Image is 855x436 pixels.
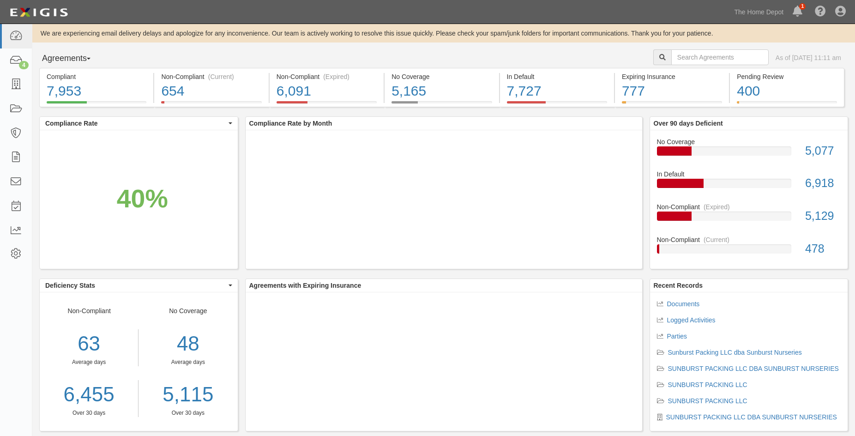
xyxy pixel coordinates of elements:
div: 654 [161,81,261,101]
div: 48 [145,329,230,358]
a: Non-Compliant(Current)654 [154,101,268,109]
div: 63 [40,329,138,358]
div: 777 [622,81,722,101]
div: 6,918 [798,175,848,192]
span: Deficiency Stats [45,281,226,290]
div: Pending Review [737,72,837,81]
div: (Current) [208,72,234,81]
div: Non-Compliant (Current) [161,72,261,81]
div: 7,727 [507,81,607,101]
div: In Default [650,170,848,179]
span: Compliance Rate [45,119,226,128]
a: Non-Compliant(Current)478 [657,235,841,261]
img: logo-5460c22ac91f19d4615b14bd174203de0afe785f0fc80cf4dbbc73dc1793850b.png [7,4,71,21]
a: Non-Compliant(Expired)5,129 [657,202,841,235]
a: In Default7,727 [500,101,614,109]
div: 6,091 [277,81,377,101]
div: 4 [19,61,29,69]
div: (Expired) [704,202,730,212]
div: 5,077 [798,143,848,159]
div: In Default [507,72,607,81]
a: 5,115 [145,380,230,409]
a: In Default6,918 [657,170,841,202]
a: Pending Review400 [730,101,844,109]
div: (Expired) [323,72,349,81]
b: Over 90 days Deficient [654,120,723,127]
div: 478 [798,241,848,257]
div: Non-Compliant [650,202,848,212]
div: 7,953 [47,81,146,101]
div: 40% [117,181,168,217]
div: Compliant [47,72,146,81]
button: Compliance Rate [40,117,238,130]
div: 5,165 [391,81,492,101]
button: Deficiency Stats [40,279,238,292]
div: 5,129 [798,208,848,224]
a: Compliant7,953 [39,101,153,109]
div: Expiring Insurance [622,72,722,81]
a: No Coverage5,165 [385,101,499,109]
a: SUNBURST PACKING LLC [668,381,747,388]
div: Non-Compliant (Expired) [277,72,377,81]
div: No Coverage [138,306,237,417]
div: Over 30 days [40,409,138,417]
div: Average days [145,358,230,366]
a: SUNBURST PACKING LLC DBA SUNBURST NURSERIES [666,413,837,421]
a: Non-Compliant(Expired)6,091 [270,101,384,109]
a: Expiring Insurance777 [615,101,729,109]
div: Average days [40,358,138,366]
b: Recent Records [654,282,703,289]
a: Sunburst Packing LLC dba Sunburst Nurseries [668,349,802,356]
div: No Coverage [391,72,492,81]
input: Search Agreements [671,49,769,65]
i: Help Center - Complianz [815,6,826,18]
div: 400 [737,81,837,101]
div: As of [DATE] 11:11 am [776,53,841,62]
div: No Coverage [650,137,848,146]
a: SUNBURST PACKING LLC DBA SUNBURST NURSERIES [668,365,839,372]
div: Non-Compliant [650,235,848,244]
div: Over 30 days [145,409,230,417]
div: (Current) [704,235,729,244]
a: Parties [667,333,687,340]
a: SUNBURST PACKING LLC [668,397,747,405]
a: No Coverage5,077 [657,137,841,170]
div: We are experiencing email delivery delays and apologize for any inconvenience. Our team is active... [32,29,855,38]
b: Compliance Rate by Month [249,120,332,127]
b: Agreements with Expiring Insurance [249,282,361,289]
a: Documents [667,300,700,308]
div: Non-Compliant [40,306,138,417]
a: The Home Depot [730,3,789,21]
a: 6,455 [40,380,138,409]
a: Logged Activities [667,316,716,324]
button: Agreements [39,49,108,68]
